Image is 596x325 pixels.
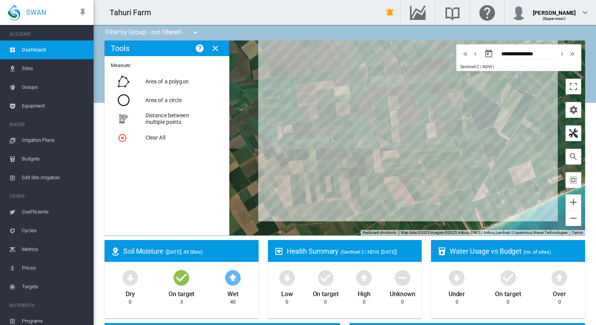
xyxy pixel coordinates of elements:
[511,5,527,20] img: profile.jpg
[566,194,581,210] button: Zoom in
[566,210,581,226] button: Zoom out
[507,299,509,306] div: 0
[208,41,223,56] button: Close
[470,49,481,58] button: icon-chevron-left
[22,131,87,150] span: Irrigation Plans
[188,25,203,41] button: icon-menu-down
[78,8,87,17] md-icon: icon-pin
[481,46,497,62] button: md-calendar
[566,172,581,188] button: icon-select-all
[443,8,462,17] md-icon: Search the knowledge base
[461,49,470,58] md-icon: icon-chevron-double-left
[129,299,131,306] div: 0
[126,287,135,299] div: Dry
[558,49,566,58] md-icon: icon-chevron-right
[22,150,87,168] span: Budgets
[227,287,238,299] div: Wet
[499,268,518,287] md-icon: icon-checkbox-marked-circle
[569,105,578,115] md-icon: icon-cog
[287,246,416,256] div: Health Summary
[363,299,365,306] div: 0
[9,190,87,203] span: CROPS
[358,287,371,299] div: High
[230,299,236,306] div: 40
[111,44,129,53] h2: Tools
[195,44,204,53] md-icon: icon-help-circle
[401,299,404,306] div: 0
[401,230,568,235] span: Map data ©2025 Imagery ©2025 Airbus, CNES / Airbus, Landsat / Copernicus, Maxar Technologies
[557,49,567,58] button: icon-chevron-right
[450,246,579,256] div: Water Usage vs Budget
[9,299,87,312] span: NUTRIENTS
[223,268,242,287] md-icon: icon-arrow-up-bold-circle
[172,268,191,287] md-icon: icon-checkbox-marked-circle
[22,97,87,115] span: Equipment
[22,78,87,97] span: Groups
[9,118,87,131] span: WATER
[286,299,288,306] div: 0
[543,16,566,21] span: (Supervisor)
[471,49,480,58] md-icon: icon-chevron-left
[569,152,578,161] md-icon: icon-magnify
[112,72,216,91] button: Area of a polygon
[169,287,194,299] div: On target
[437,247,447,256] md-icon: icon-cup-water
[180,299,183,306] div: 3
[100,25,206,41] div: Filter by Group: - not filtered -
[111,247,120,256] md-icon: icon-map-marker-radius
[569,175,578,185] md-icon: icon-select-all
[8,4,20,21] img: SWAN-Landscape-Logo-Colour-drop.png
[110,7,158,18] div: Tahuri Farm
[26,7,46,17] span: SWAN
[408,8,427,17] md-icon: Go to the Data Hub
[211,44,220,53] md-icon: icon-close
[324,299,327,306] div: 0
[341,249,397,255] span: (Sentinel-2 | NDVI, [DATE])
[274,247,284,256] md-icon: icon-heart-box-outline
[572,230,583,235] a: Terms
[112,128,216,147] button: Clear All
[566,149,581,164] button: icon-magnify
[553,287,566,299] div: Over
[566,79,581,94] button: Toggle fullscreen view
[22,259,87,277] span: Prices
[22,203,87,221] span: Coefficients
[447,268,466,287] md-icon: icon-arrow-down-bold-circle
[22,221,87,240] span: Cycles
[22,240,87,259] span: Metrics
[192,41,208,56] button: icon-help-circle
[523,249,551,255] span: (no. of sites)
[460,64,492,69] span: Sentinel-2 | NDVI
[449,287,465,299] div: Under
[495,287,521,299] div: On target
[111,62,218,151] div: Measure:
[363,230,396,235] button: Keyboard shortcuts
[123,246,252,256] div: Soil Moisture
[393,268,412,287] md-icon: icon-minus-circle
[390,287,415,299] div: Unknown
[316,268,335,287] md-icon: icon-checkbox-marked-circle
[382,5,398,20] button: icon-bell-ring
[278,268,296,287] md-icon: icon-arrow-down-bold-circle
[9,28,87,41] span: ACCOUNT
[385,8,395,17] md-icon: icon-bell-ring
[568,49,576,58] md-icon: icon-chevron-double-right
[580,8,590,17] md-icon: icon-chevron-down
[566,102,581,118] button: icon-cog
[112,110,216,128] button: Distance between multiple points
[460,49,470,58] button: icon-chevron-double-left
[22,59,87,78] span: Sites
[550,268,569,287] md-icon: icon-arrow-up-bold-circle
[121,268,140,287] md-icon: icon-arrow-down-bold-circle
[478,8,497,17] md-icon: Click here for help
[533,6,576,14] div: [PERSON_NAME]
[22,41,87,59] span: Dashboard
[22,168,87,187] span: Edit Site Irrigation
[191,28,200,37] md-icon: icon-menu-down
[165,249,203,255] span: ([DATE], 43 Sites)
[112,91,216,110] button: Area of a circle
[493,64,494,69] span: |
[558,299,561,306] div: 0
[355,268,373,287] md-icon: icon-arrow-up-bold-circle
[313,287,339,299] div: On target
